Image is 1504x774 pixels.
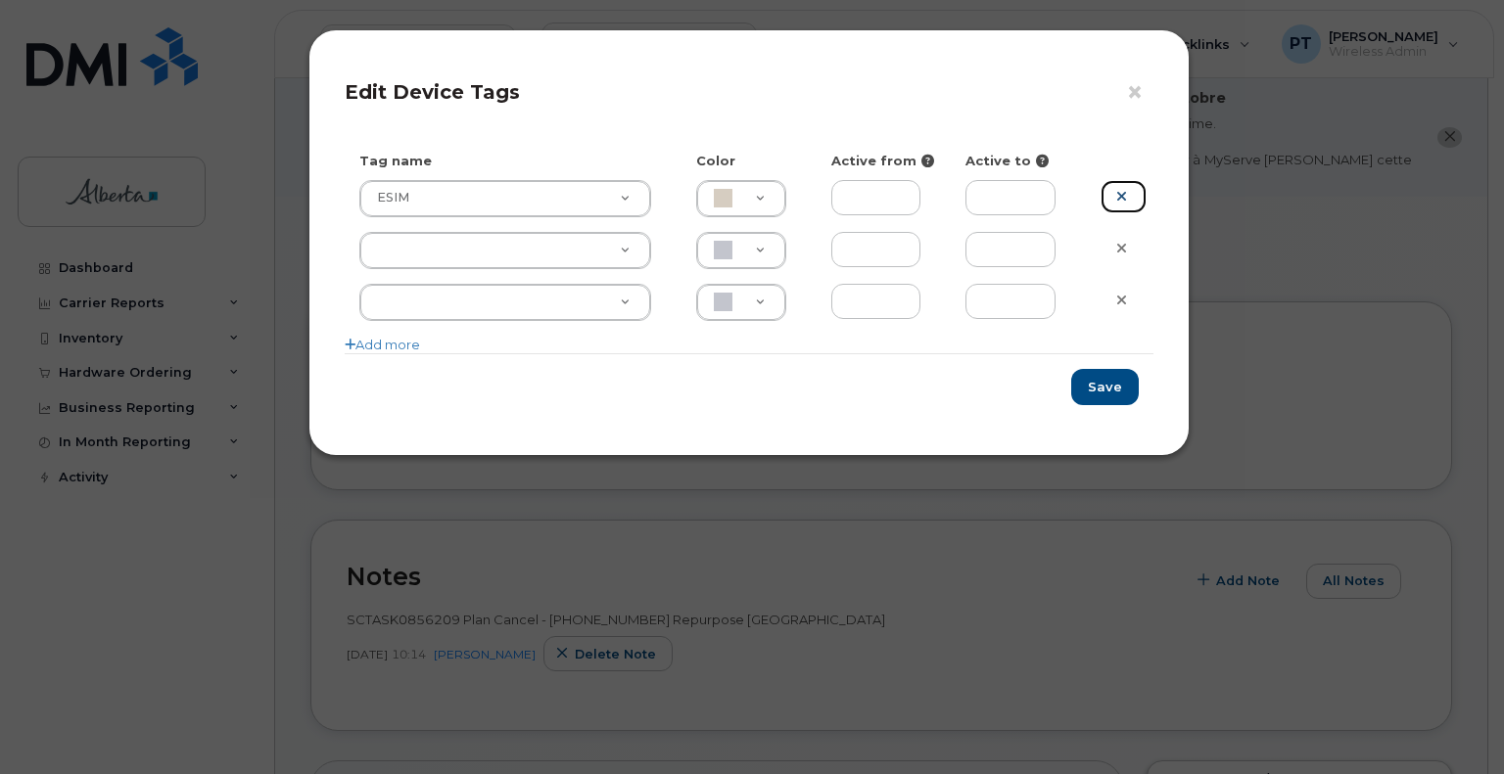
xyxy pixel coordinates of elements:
div: Active from [817,152,952,170]
div: Active to [951,152,1086,170]
a: Add more [345,337,420,352]
button: × [1126,78,1153,108]
i: Fill in to restrict tag activity to this date [1036,155,1049,167]
i: Fill in to restrict tag activity to this date [921,155,934,167]
h4: Edit Device Tags [345,80,1153,104]
div: Tag name [345,152,681,170]
span: ESIM [365,189,409,206]
div: Color [681,152,817,170]
button: Save [1071,369,1139,405]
